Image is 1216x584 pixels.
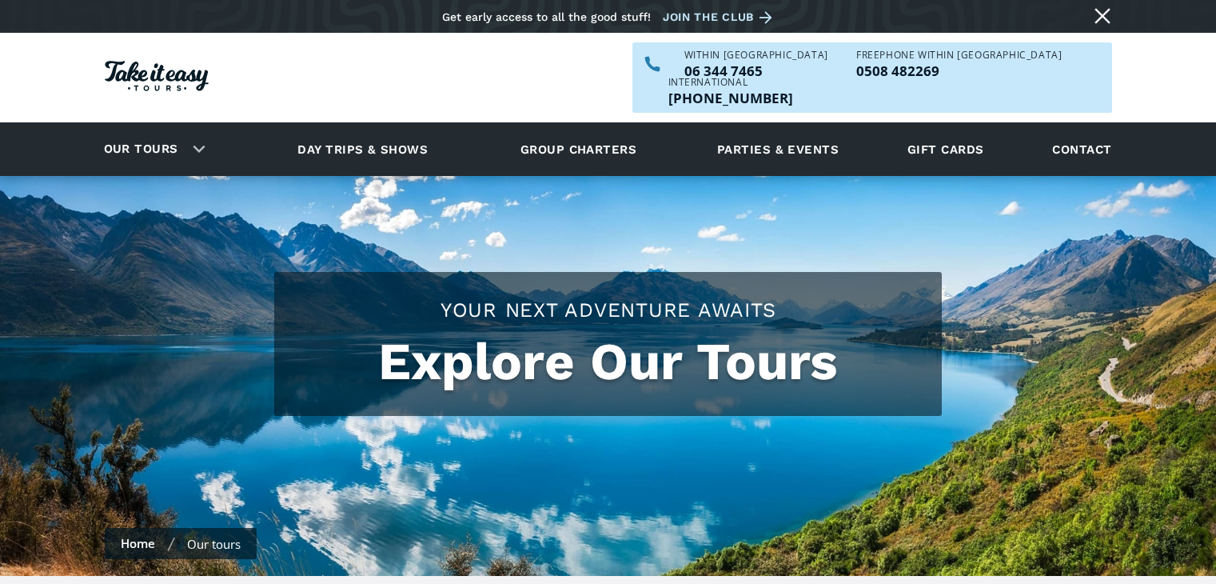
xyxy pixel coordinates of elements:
[856,64,1062,78] a: Call us freephone within NZ on 0508482269
[290,332,926,392] h1: Explore Our Tours
[684,50,828,60] div: WITHIN [GEOGRAPHIC_DATA]
[668,78,793,87] div: International
[92,130,190,168] a: Our tours
[121,535,155,551] a: Home
[187,536,241,552] div: Our tours
[668,91,793,105] p: [PHONE_NUMBER]
[442,10,651,23] div: Get early access to all the good stuff!
[899,127,992,171] a: Gift cards
[105,61,209,91] img: Take it easy Tours logo
[684,64,828,78] p: 06 344 7465
[500,127,656,171] a: Group charters
[105,53,209,103] a: Homepage
[663,7,778,27] a: Join the club
[1090,3,1115,29] a: Close message
[684,64,828,78] a: Call us within NZ on 063447465
[856,50,1062,60] div: Freephone WITHIN [GEOGRAPHIC_DATA]
[1044,127,1119,171] a: Contact
[277,127,448,171] a: Day trips & shows
[856,64,1062,78] p: 0508 482269
[290,296,926,324] h2: Your Next Adventure Awaits
[668,91,793,105] a: Call us outside of NZ on +6463447465
[105,528,257,559] nav: breadcrumbs
[709,127,847,171] a: Parties & events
